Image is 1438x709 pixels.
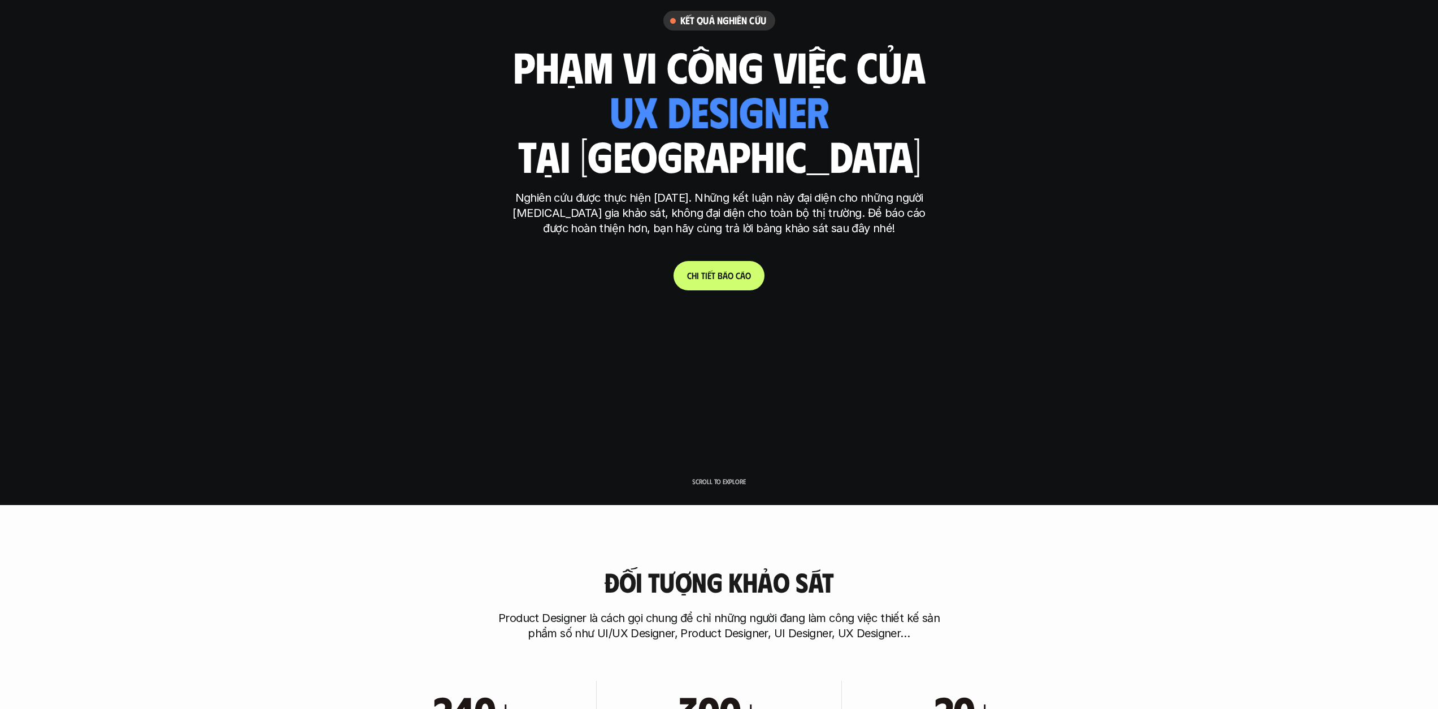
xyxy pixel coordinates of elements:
span: o [728,270,733,281]
span: b [718,270,723,281]
span: o [745,270,751,281]
h6: Kết quả nghiên cứu [680,14,766,27]
p: Product Designer là cách gọi chung để chỉ những người đang làm công việc thiết kế sản phẩm số như... [493,611,945,641]
h1: phạm vi công việc của [513,42,926,90]
span: ế [707,270,711,281]
span: t [701,270,705,281]
span: h [692,270,697,281]
p: Scroll to explore [692,477,746,485]
span: c [736,270,740,281]
h1: tại [GEOGRAPHIC_DATA] [518,132,920,179]
span: t [711,270,715,281]
span: á [723,270,728,281]
span: C [687,270,692,281]
h3: Đối tượng khảo sát [604,567,833,597]
span: á [740,270,745,281]
span: i [697,270,699,281]
span: i [705,270,707,281]
a: Chitiếtbáocáo [674,261,764,290]
p: Nghiên cứu được thực hiện [DATE]. Những kết luận này đại diện cho những người [MEDICAL_DATA] gia ... [507,190,931,236]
